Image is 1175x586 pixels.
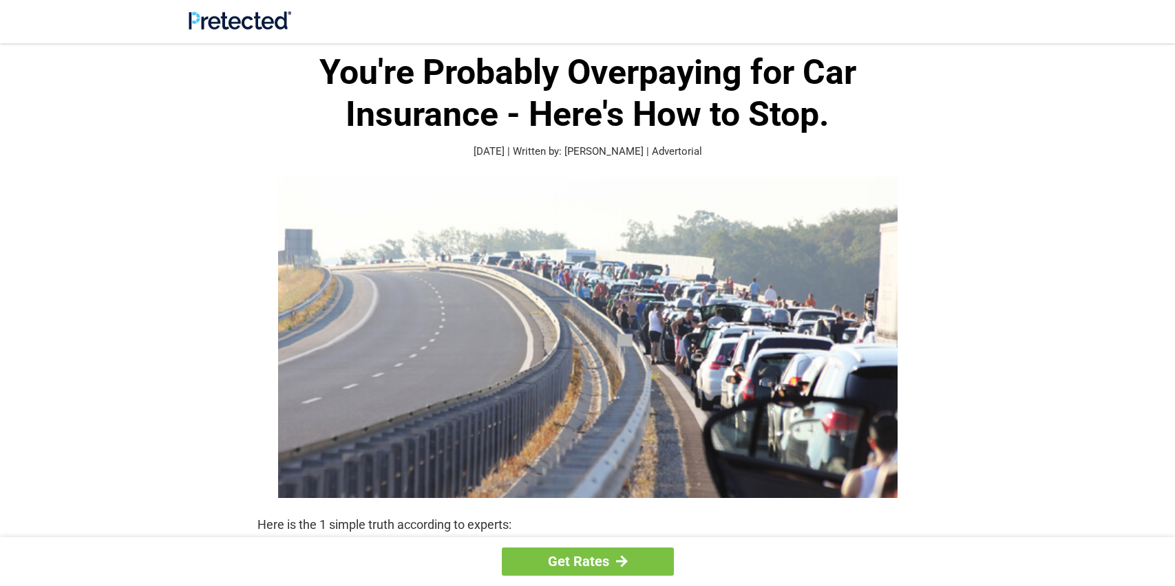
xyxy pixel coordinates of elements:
a: Site Logo [189,19,291,32]
img: Site Logo [189,11,291,30]
p: Here is the 1 simple truth according to experts: [257,515,918,534]
h1: You're Probably Overpaying for Car Insurance - Here's How to Stop. [257,52,918,135]
p: [DATE] | Written by: [PERSON_NAME] | Advertorial [257,144,918,160]
a: Get Rates [502,547,674,576]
